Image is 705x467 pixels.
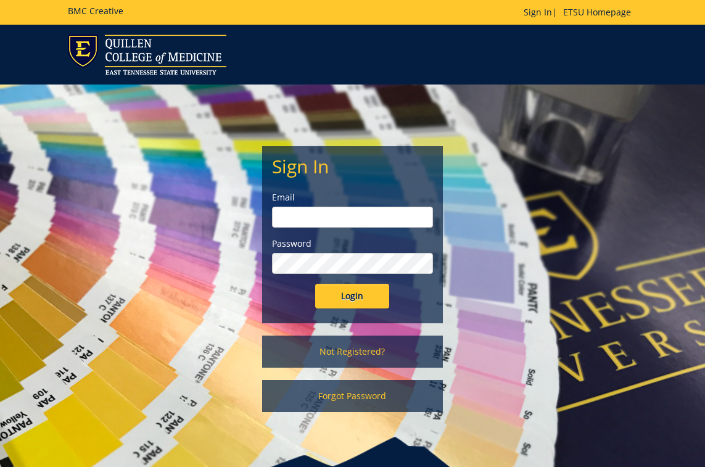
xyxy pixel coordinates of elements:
[315,284,389,308] input: Login
[272,191,433,204] label: Email
[68,6,123,15] h5: BMC Creative
[524,6,552,18] a: Sign In
[68,35,226,75] img: ETSU logo
[262,336,443,368] a: Not Registered?
[272,156,433,176] h2: Sign In
[557,6,637,18] a: ETSU Homepage
[524,6,637,19] p: |
[272,238,433,250] label: Password
[262,380,443,412] a: Forgot Password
